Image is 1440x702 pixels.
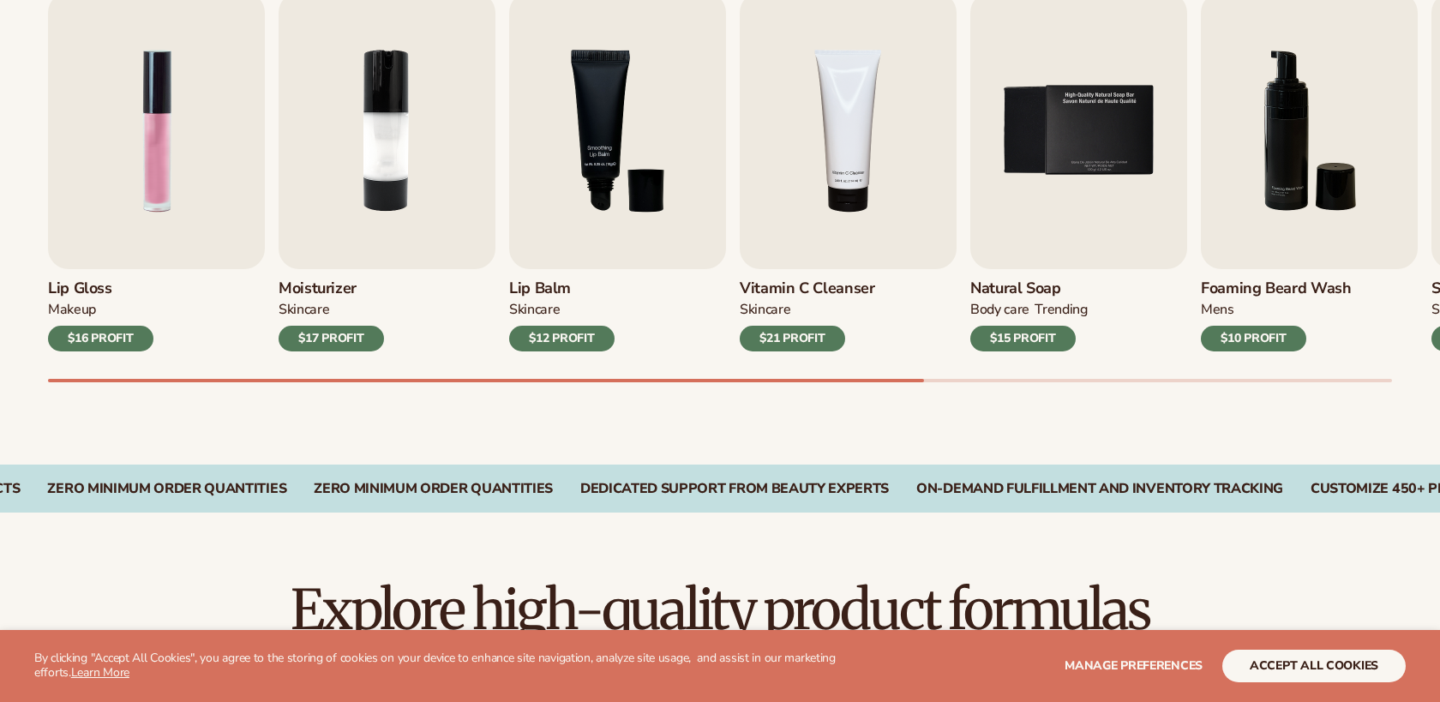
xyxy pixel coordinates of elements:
div: On-Demand Fulfillment and Inventory Tracking [916,481,1283,497]
div: $12 PROFIT [509,326,615,351]
h3: Natural Soap [970,279,1088,298]
button: accept all cookies [1222,650,1406,682]
button: Manage preferences [1065,650,1203,682]
a: Learn More [71,664,129,681]
span: Manage preferences [1065,657,1203,674]
div: TRENDING [1035,301,1087,319]
div: mens [1201,301,1234,319]
h3: Lip Gloss [48,279,153,298]
div: Zero Minimum Order QuantitieS [314,481,553,497]
div: $15 PROFIT [970,326,1076,351]
h3: Vitamin C Cleanser [740,279,875,298]
p: By clicking "Accept All Cookies", you agree to the storing of cookies on your device to enhance s... [34,651,840,681]
h2: Explore high-quality product formulas [48,581,1392,639]
div: $10 PROFIT [1201,326,1306,351]
div: SKINCARE [279,301,329,319]
div: $16 PROFIT [48,326,153,351]
div: MAKEUP [48,301,96,319]
div: Skincare [740,301,790,319]
div: $21 PROFIT [740,326,845,351]
div: SKINCARE [509,301,560,319]
h3: Foaming beard wash [1201,279,1352,298]
h3: Moisturizer [279,279,384,298]
h3: Lip Balm [509,279,615,298]
div: Zero Minimum Order QuantitieS [47,481,286,497]
div: $17 PROFIT [279,326,384,351]
div: BODY Care [970,301,1029,319]
div: Dedicated Support From Beauty Experts [580,481,889,497]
